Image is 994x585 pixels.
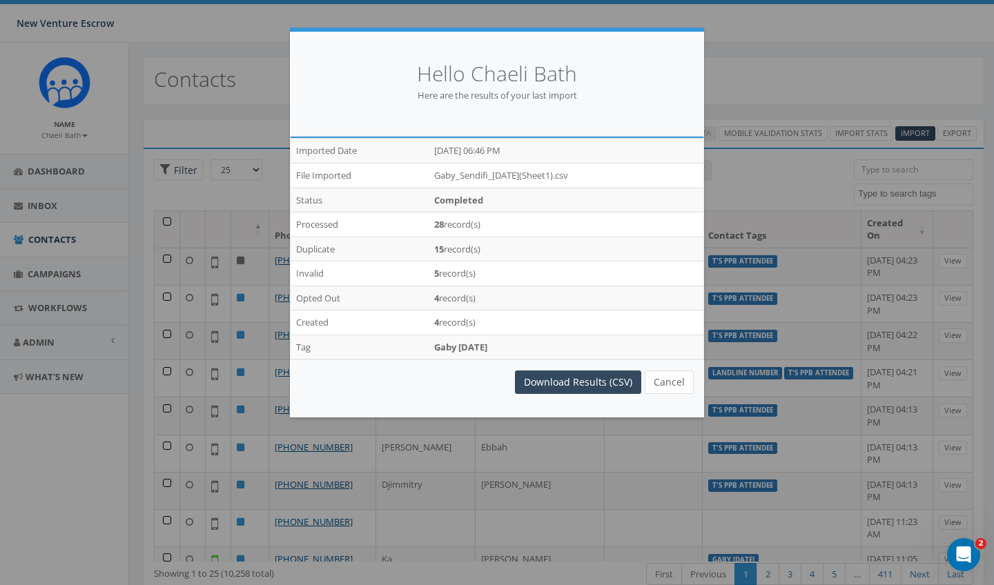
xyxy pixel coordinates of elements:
[434,218,444,230] strong: 28
[434,267,439,279] strong: 5
[975,538,986,549] span: 2
[429,261,703,286] td: record(s)
[645,370,694,394] button: Cancel
[434,243,444,255] strong: 15
[311,59,683,89] h5: Hello Chaeli Bath
[515,370,641,394] a: Download Results (CSV)
[311,89,683,102] p: Here are the results of your last import
[429,139,703,163] td: [DATE] 06:46 PM
[291,261,429,286] td: Invalid
[429,237,703,261] td: record(s)
[434,341,487,353] strong: Gaby [DATE]
[291,335,429,359] td: Tag
[291,212,429,237] td: Processed
[434,292,439,304] strong: 4
[429,163,703,188] td: Gaby_Sendifi_[DATE](Sheet1).csv
[434,194,483,206] strong: Completed
[291,139,429,163] td: Imported Date
[291,163,429,188] td: File Imported
[429,212,703,237] td: record(s)
[434,316,439,328] strong: 4
[947,538,980,571] iframe: Intercom live chat
[291,310,429,335] td: Created
[429,310,703,335] td: record(s)
[291,188,429,212] td: Status
[291,237,429,261] td: Duplicate
[429,286,703,310] td: record(s)
[291,286,429,310] td: Opted Out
